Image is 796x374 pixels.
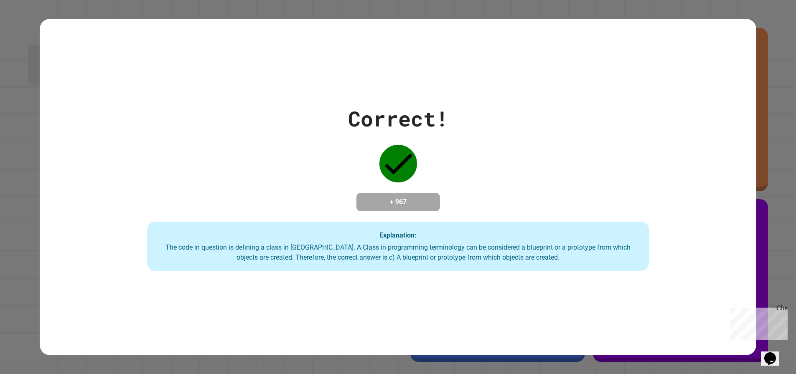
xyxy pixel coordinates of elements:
[155,243,640,263] div: The code in question is defining a class in [GEOGRAPHIC_DATA]. A Class in programming terminology...
[3,3,58,53] div: Chat with us now!Close
[348,103,448,134] div: Correct!
[727,304,788,340] iframe: chat widget
[365,197,432,207] h4: + 967
[761,341,788,366] iframe: chat widget
[379,231,417,239] strong: Explanation:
